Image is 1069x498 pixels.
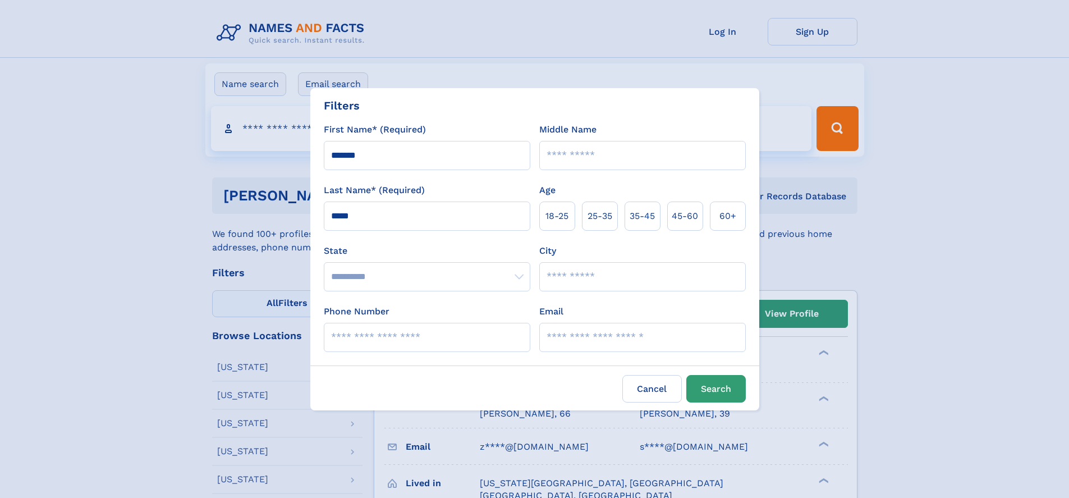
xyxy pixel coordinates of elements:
label: State [324,244,530,258]
label: Age [539,184,556,197]
button: Search [686,375,746,403]
span: 35‑45 [630,209,655,223]
label: Last Name* (Required) [324,184,425,197]
label: City [539,244,556,258]
label: Cancel [622,375,682,403]
div: Filters [324,97,360,114]
span: 60+ [719,209,736,223]
span: 45‑60 [672,209,698,223]
span: 18‑25 [545,209,568,223]
label: Middle Name [539,123,597,136]
label: Phone Number [324,305,389,318]
label: First Name* (Required) [324,123,426,136]
span: 25‑35 [588,209,612,223]
label: Email [539,305,563,318]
